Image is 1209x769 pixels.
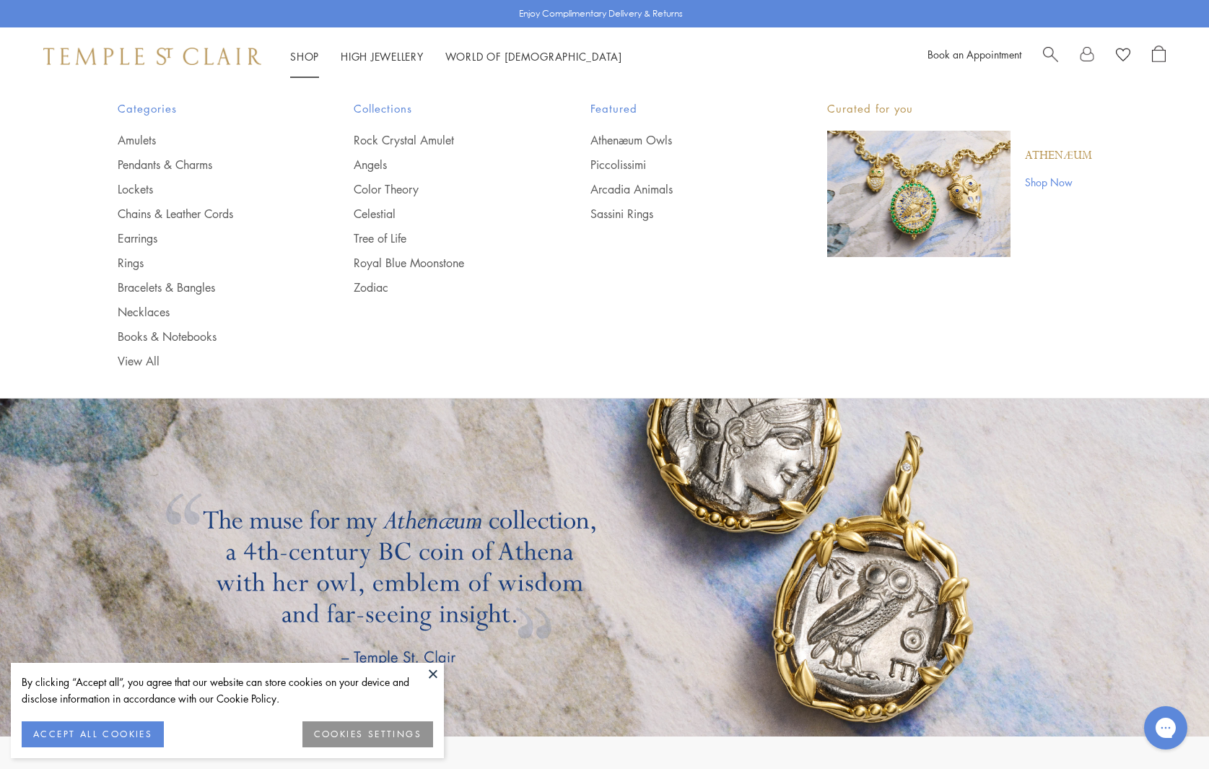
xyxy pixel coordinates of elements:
[590,132,769,148] a: Athenæum Owls
[118,181,297,197] a: Lockets
[118,329,297,344] a: Books & Notebooks
[290,48,622,66] nav: Main navigation
[118,353,297,369] a: View All
[928,47,1021,61] a: Book an Appointment
[354,206,533,222] a: Celestial
[590,100,769,118] span: Featured
[1025,174,1092,190] a: Shop Now
[118,255,297,271] a: Rings
[290,49,319,64] a: ShopShop
[43,48,261,65] img: Temple St. Clair
[118,279,297,295] a: Bracelets & Bangles
[341,49,424,64] a: High JewelleryHigh Jewellery
[1137,701,1195,755] iframe: Gorgias live chat messenger
[590,206,769,222] a: Sassini Rings
[1152,45,1166,67] a: Open Shopping Bag
[22,721,164,747] button: ACCEPT ALL COOKIES
[519,6,683,21] p: Enjoy Complimentary Delivery & Returns
[445,49,622,64] a: World of [DEMOGRAPHIC_DATA]World of [DEMOGRAPHIC_DATA]
[118,304,297,320] a: Necklaces
[354,230,533,246] a: Tree of Life
[22,674,433,707] div: By clicking “Accept all”, you agree that our website can store cookies on your device and disclos...
[118,157,297,173] a: Pendants & Charms
[354,100,533,118] span: Collections
[118,100,297,118] span: Categories
[354,279,533,295] a: Zodiac
[354,181,533,197] a: Color Theory
[118,206,297,222] a: Chains & Leather Cords
[1025,148,1092,164] a: Athenæum
[354,132,533,148] a: Rock Crystal Amulet
[827,100,1092,118] p: Curated for you
[302,721,433,747] button: COOKIES SETTINGS
[590,181,769,197] a: Arcadia Animals
[118,132,297,148] a: Amulets
[1043,45,1058,67] a: Search
[118,230,297,246] a: Earrings
[354,255,533,271] a: Royal Blue Moonstone
[354,157,533,173] a: Angels
[590,157,769,173] a: Piccolissimi
[1116,45,1130,67] a: View Wishlist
